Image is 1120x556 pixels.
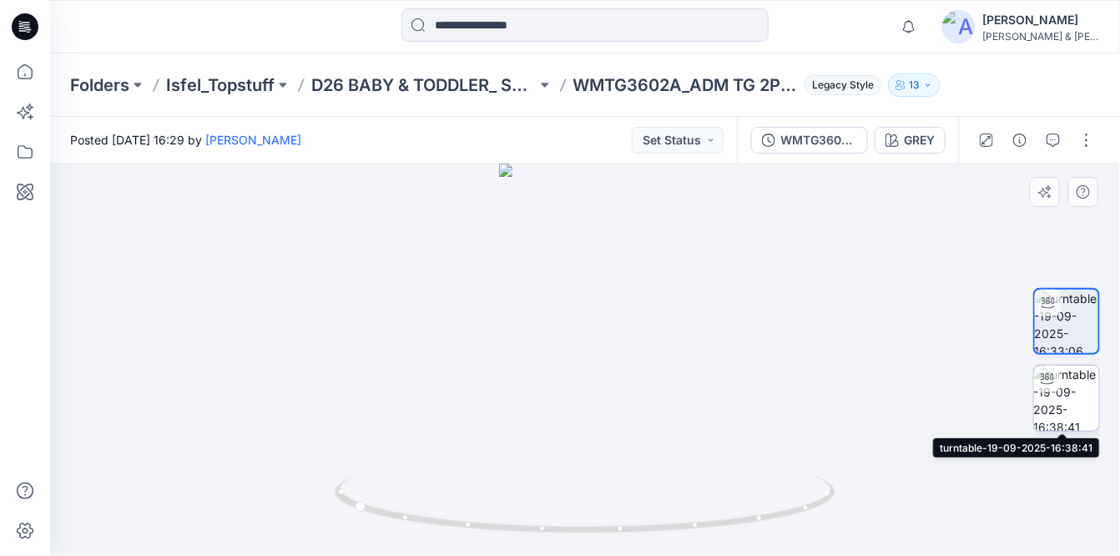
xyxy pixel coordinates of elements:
[166,73,275,97] a: Isfel_Topstuff
[942,10,976,43] img: avatar
[909,76,920,94] p: 13
[780,131,857,149] div: WMTG3602A_ADM TG 2PC SET SKORT
[805,75,881,95] span: Legacy Style
[982,10,1099,30] div: [PERSON_NAME]
[1035,290,1098,353] img: turntable-19-09-2025-16:33:06
[205,133,301,147] a: [PERSON_NAME]
[70,131,301,149] span: Posted [DATE] 16:29 by
[1006,127,1033,154] button: Details
[573,73,799,97] p: WMTG3602A_ADM TG 2PC SET SKORT
[982,30,1099,43] div: [PERSON_NAME] & [PERSON_NAME]
[888,73,941,97] button: 13
[70,73,129,97] a: Folders
[311,73,537,97] a: D26 BABY & TODDLER_ S3_FALL 26
[798,73,881,97] button: Legacy Style
[751,127,868,154] button: WMTG3602A_ADM TG 2PC SET SKORT
[1034,366,1099,431] img: turntable-19-09-2025-16:38:41
[875,127,946,154] button: GREY
[904,131,935,149] div: GREY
